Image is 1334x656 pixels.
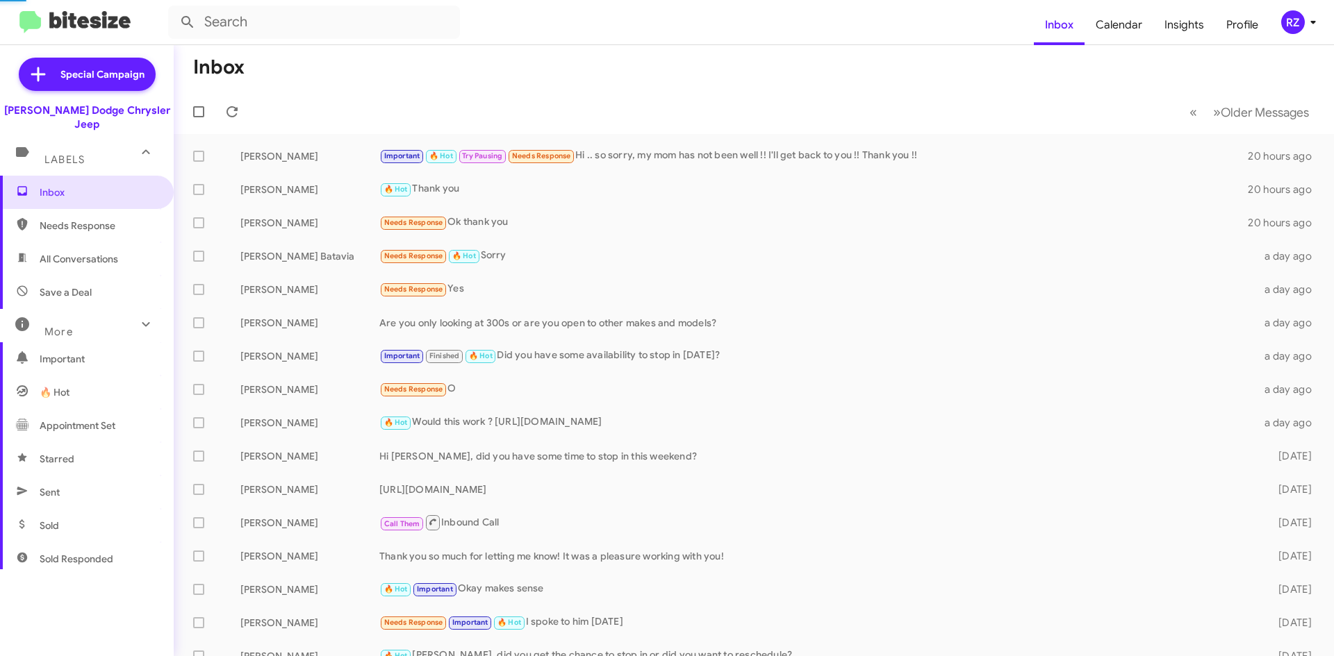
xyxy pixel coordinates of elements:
[240,316,379,330] div: [PERSON_NAME]
[384,418,408,427] span: 🔥 Hot
[1256,549,1323,563] div: [DATE]
[1221,105,1309,120] span: Older Messages
[1181,98,1205,126] button: Previous
[384,218,443,227] span: Needs Response
[384,251,443,260] span: Needs Response
[1256,449,1323,463] div: [DATE]
[384,285,443,294] span: Needs Response
[240,283,379,296] div: [PERSON_NAME]
[384,385,443,394] span: Needs Response
[379,414,1256,430] div: Would this work ? [URL][DOMAIN_NAME]
[240,582,379,596] div: [PERSON_NAME]
[497,618,521,627] span: 🔥 Hot
[1269,10,1319,34] button: RZ
[417,584,453,594] span: Important
[40,519,59,532] span: Sold
[240,382,379,396] div: [PERSON_NAME]
[1182,98,1317,126] nav: Page navigation example
[1256,316,1323,330] div: a day ago
[1215,5,1269,45] a: Profile
[193,56,245,78] h1: Inbox
[168,6,460,39] input: Search
[384,618,443,627] span: Needs Response
[40,452,74,466] span: Starred
[379,148,1248,164] div: Hi .. so sorry, my mom has not been well !! I'll get back to you !! Thank you !!
[40,252,118,266] span: All Conversations
[452,618,488,627] span: Important
[40,485,60,499] span: Sent
[384,584,408,594] span: 🔥 Hot
[40,185,158,199] span: Inbox
[1256,582,1323,596] div: [DATE]
[1205,98,1317,126] button: Next
[1256,349,1323,363] div: a day ago
[469,351,493,360] span: 🔥 Hot
[379,316,1256,330] div: Are you only looking at 300s or are you open to other makes and models?
[1248,149,1323,163] div: 20 hours ago
[60,67,145,81] span: Special Campaign
[379,482,1256,496] div: [URL][DOMAIN_NAME]
[1256,516,1323,530] div: [DATE]
[379,381,1256,397] div: O
[429,351,460,360] span: Finished
[384,519,420,528] span: Call Them
[384,185,408,194] span: 🔥 Hot
[240,482,379,496] div: [PERSON_NAME]
[429,151,453,160] span: 🔥 Hot
[240,216,379,230] div: [PERSON_NAME]
[379,614,1256,630] div: I spoke to him [DATE]
[40,352,158,366] span: Important
[1256,249,1323,263] div: a day ago
[1256,382,1323,396] div: a day ago
[40,285,92,299] span: Save a Deal
[462,151,502,160] span: Try Pausing
[44,326,73,338] span: More
[240,349,379,363] div: [PERSON_NAME]
[1248,183,1323,196] div: 20 hours ago
[379,581,1256,597] div: Okay makes sense
[240,449,379,463] div: [PERSON_NAME]
[384,151,420,160] span: Important
[1256,283,1323,296] div: a day ago
[379,181,1248,197] div: Thank you
[40,419,115,432] span: Appointment Set
[1085,5,1153,45] a: Calendar
[40,219,158,233] span: Needs Response
[1248,216,1323,230] div: 20 hours ago
[379,248,1256,264] div: Sorry
[240,416,379,430] div: [PERSON_NAME]
[240,516,379,530] div: [PERSON_NAME]
[452,251,476,260] span: 🔥 Hot
[240,249,379,263] div: [PERSON_NAME] Batavia
[40,385,69,399] span: 🔥 Hot
[40,552,113,566] span: Sold Responded
[512,151,571,160] span: Needs Response
[1189,103,1197,121] span: «
[384,351,420,360] span: Important
[240,149,379,163] div: [PERSON_NAME]
[379,549,1256,563] div: Thank you so much for letting me know! It was a pleasure working with you!
[1256,616,1323,630] div: [DATE]
[1153,5,1215,45] a: Insights
[379,449,1256,463] div: Hi [PERSON_NAME], did you have some time to stop in this weekend?
[379,348,1256,364] div: Did you have some availability to stop in [DATE]?
[1256,482,1323,496] div: [DATE]
[240,183,379,196] div: [PERSON_NAME]
[379,281,1256,297] div: Yes
[19,58,156,91] a: Special Campaign
[379,215,1248,230] div: Ok thank you
[1256,416,1323,430] div: a day ago
[44,153,85,166] span: Labels
[1034,5,1085,45] a: Inbox
[240,549,379,563] div: [PERSON_NAME]
[379,514,1256,531] div: Inbound Call
[240,616,379,630] div: [PERSON_NAME]
[1281,10,1305,34] div: RZ
[1213,103,1221,121] span: »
